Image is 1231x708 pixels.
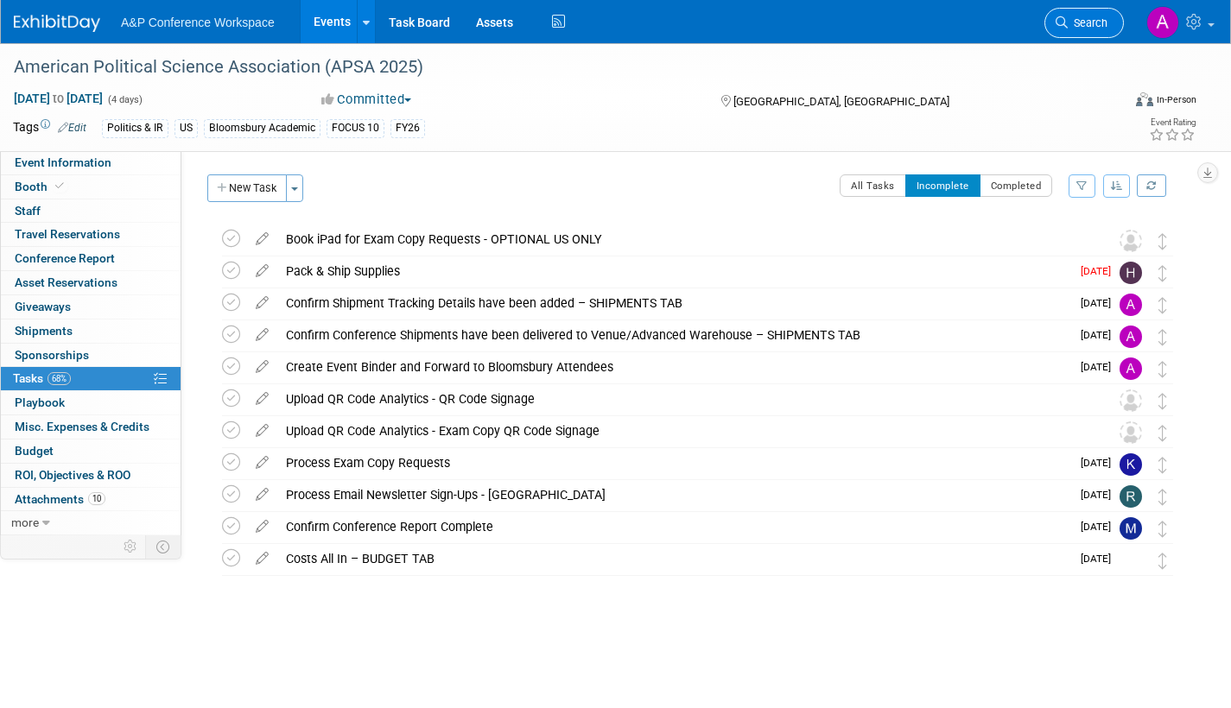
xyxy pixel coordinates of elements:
span: [DATE] [1081,521,1120,533]
div: Book iPad for Exam Copy Requests - OPTIONAL US ONLY [277,224,1085,254]
span: 10 [88,492,105,505]
span: (4 days) [106,94,143,105]
span: [DATE] [1081,489,1120,501]
div: Confirm Shipment Tracking Details have been added – SHIPMENTS TAB [277,288,1070,318]
i: Move task [1158,265,1167,281]
td: Toggle Event Tabs [146,535,181,558]
div: Confirm Conference Shipments have been delivered to Venue/Advanced Warehouse – SHIPMENTS TAB [277,320,1070,350]
i: Booth reservation complete [55,181,64,191]
i: Move task [1158,361,1167,377]
span: Event Information [15,155,111,169]
a: Edit [58,122,86,134]
i: Move task [1158,521,1167,537]
span: Shipments [15,324,73,338]
a: edit [247,327,277,343]
a: edit [247,391,277,407]
a: edit [247,263,277,279]
div: Process Exam Copy Requests [277,448,1070,477]
a: Sponsorships [1,344,181,367]
span: Booth [15,180,67,193]
i: Move task [1158,553,1167,569]
a: Search [1044,8,1124,38]
span: [GEOGRAPHIC_DATA], [GEOGRAPHIC_DATA] [733,95,949,108]
div: Create Event Binder and Forward to Bloomsbury Attendees [277,352,1070,382]
span: Staff [15,204,41,218]
button: New Task [207,174,287,202]
a: Shipments [1,319,181,343]
a: edit [247,519,277,534]
span: Playbook [15,395,65,409]
a: Refresh [1137,174,1166,197]
button: All Tasks [840,174,906,197]
img: Amanda Oney [1146,6,1179,39]
span: Travel Reservations [15,227,120,241]
a: ROI, Objectives & ROO [1,464,181,487]
i: Move task [1158,425,1167,441]
span: [DATE] [1081,457,1120,469]
button: Completed [980,174,1053,197]
span: Tasks [13,371,71,385]
td: Personalize Event Tab Strip [116,535,146,558]
img: Amanda Oney [1120,294,1142,316]
div: FY26 [390,119,425,137]
span: Budget [15,444,54,458]
span: [DATE] [1081,329,1120,341]
span: Asset Reservations [15,275,117,289]
a: edit [247,487,277,503]
img: ExhibitDay [14,15,100,32]
a: Staff [1,199,181,223]
div: Event Format [1021,90,1196,116]
i: Move task [1158,297,1167,313]
div: American Political Science Association (APSA 2025) [8,52,1095,83]
span: more [11,515,39,529]
i: Move task [1158,489,1167,505]
span: Giveaways [15,300,71,313]
img: Amanda Oney [1120,326,1142,348]
span: to [50,92,67,105]
a: Booth [1,175,181,199]
div: US [174,119,198,137]
img: Hannah Siegel [1120,262,1142,284]
div: Upload QR Code Analytics - QR Code Signage [277,384,1085,414]
div: In-Person [1156,93,1196,106]
span: [DATE] [DATE] [13,91,104,106]
span: 68% [48,372,71,385]
button: Committed [315,91,418,109]
span: A&P Conference Workspace [121,16,275,29]
div: Costs All In – BUDGET TAB [277,544,1070,573]
div: Process Email Newsletter Sign-Ups - [GEOGRAPHIC_DATA] [277,480,1070,509]
a: Attachments10 [1,488,181,511]
a: edit [247,295,277,311]
a: edit [247,359,277,375]
a: Budget [1,439,181,463]
a: more [1,511,181,534]
td: Tags [13,118,86,138]
a: Event Information [1,151,181,174]
span: Sponsorships [15,348,89,362]
a: Giveaways [1,295,181,319]
div: Bloomsbury Academic [204,119,320,137]
div: Confirm Conference Report Complete [277,512,1070,541]
div: Upload QR Code Analytics - Exam Copy QR Code Signage [277,416,1085,446]
a: edit [247,551,277,566]
a: Travel Reservations [1,223,181,246]
span: ROI, Objectives & ROO [15,468,130,482]
a: edit [247,455,277,471]
span: [DATE] [1081,297,1120,309]
span: [DATE] [1081,265,1120,277]
a: Tasks68% [1,367,181,390]
img: Rhianna Blackburn [1120,485,1142,508]
a: Playbook [1,391,181,414]
a: edit [247,423,277,439]
img: Unassigned [1120,389,1142,412]
span: [DATE] [1081,361,1120,373]
div: Pack & Ship Supplies [277,256,1070,286]
button: Incomplete [905,174,980,197]
span: Search [1068,16,1107,29]
a: Asset Reservations [1,271,181,294]
div: Politics & IR [102,119,168,137]
img: Unassigned [1120,230,1142,252]
img: Amanda Oney [1120,357,1142,380]
i: Move task [1158,457,1167,473]
img: Unassigned [1120,421,1142,444]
